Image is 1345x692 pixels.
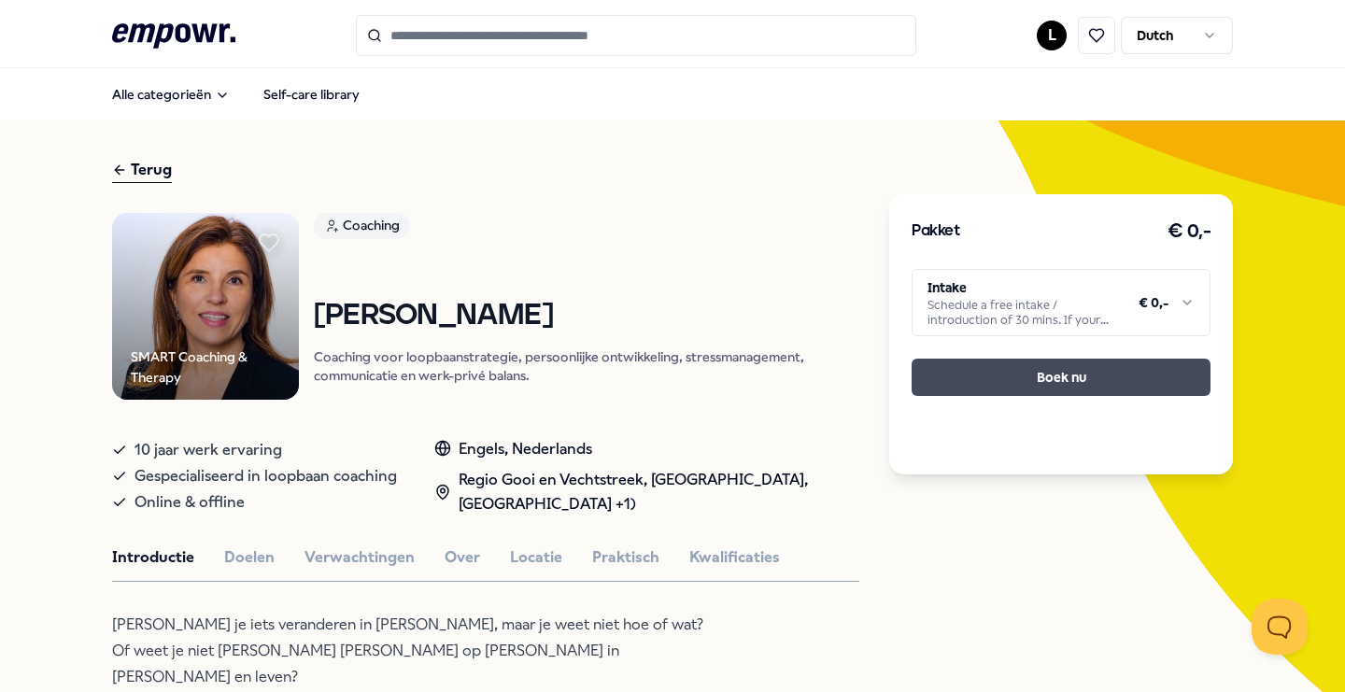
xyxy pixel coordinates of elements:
[97,76,375,113] nav: Main
[445,545,480,570] button: Over
[97,76,245,113] button: Alle categorieën
[224,545,275,570] button: Doelen
[134,437,282,463] span: 10 jaar werk ervaring
[912,219,960,244] h3: Pakket
[1037,21,1067,50] button: L
[131,346,299,388] div: SMART Coaching & Therapy
[314,213,410,239] div: Coaching
[314,213,859,246] a: Coaching
[434,468,859,515] div: Regio Gooi en Vechtstreek, [GEOGRAPHIC_DATA], [GEOGRAPHIC_DATA] +1)
[434,437,859,461] div: Engels, Nederlands
[112,213,299,400] img: Product Image
[592,545,659,570] button: Praktisch
[1168,217,1211,247] h3: € 0,-
[112,158,172,183] div: Terug
[134,463,397,489] span: Gespecialiseerd in loopbaan coaching
[248,76,375,113] a: Self-care library
[356,15,916,56] input: Search for products, categories or subcategories
[689,545,780,570] button: Kwalificaties
[134,489,245,515] span: Online & offline
[112,615,703,685] span: [PERSON_NAME] je iets veranderen in [PERSON_NAME], maar je weet niet hoe of wat? Of weet je niet ...
[112,545,194,570] button: Introductie
[314,300,859,332] h1: [PERSON_NAME]
[314,347,859,385] p: Coaching voor loopbaanstrategie, persoonlijke ontwikkeling, stressmanagement, communicatie en wer...
[912,359,1210,396] button: Boek nu
[510,545,562,570] button: Locatie
[1252,599,1308,655] iframe: Help Scout Beacon - Open
[304,545,415,570] button: Verwachtingen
